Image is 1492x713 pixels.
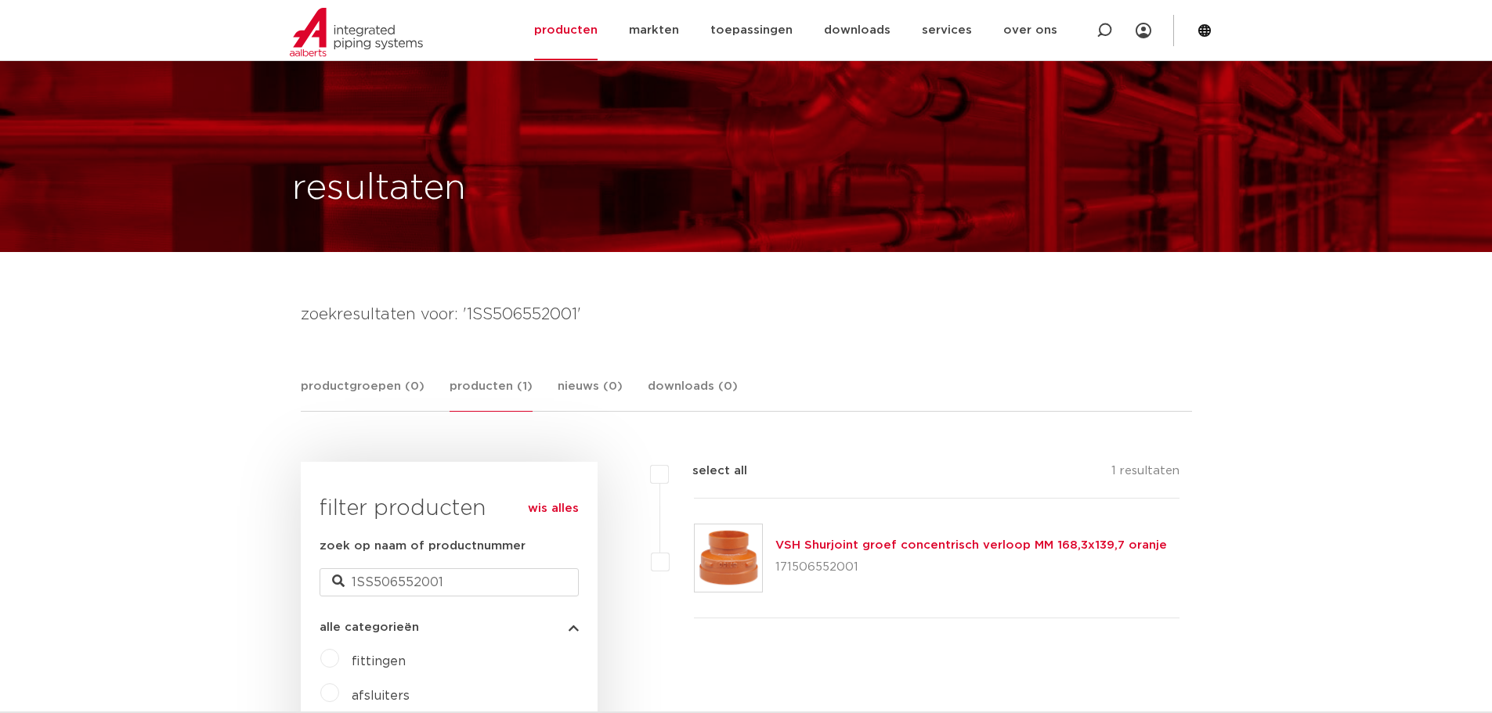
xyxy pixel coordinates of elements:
[1111,462,1180,486] p: 1 resultaten
[352,655,406,668] a: fittingen
[648,377,738,411] a: downloads (0)
[450,377,533,412] a: producten (1)
[320,537,526,556] label: zoek op naam of productnummer
[558,377,623,411] a: nieuws (0)
[695,524,762,592] img: Thumbnail for VSH Shurjoint groef concentrisch verloop MM 168,3x139,7 oranje
[320,621,419,633] span: alle categorieën
[320,621,579,633] button: alle categorieën
[775,539,1167,551] a: VSH Shurjoint groef concentrisch verloop MM 168,3x139,7 oranje
[669,462,747,481] label: select all
[775,555,1167,580] p: 171506552001
[292,164,466,214] h1: resultaten
[352,690,410,702] a: afsluiters
[320,568,579,596] input: zoeken
[528,499,579,518] a: wis alles
[320,493,579,524] h3: filter producten
[301,377,424,411] a: productgroepen (0)
[301,302,1192,327] h4: zoekresultaten voor: '1SS506552001'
